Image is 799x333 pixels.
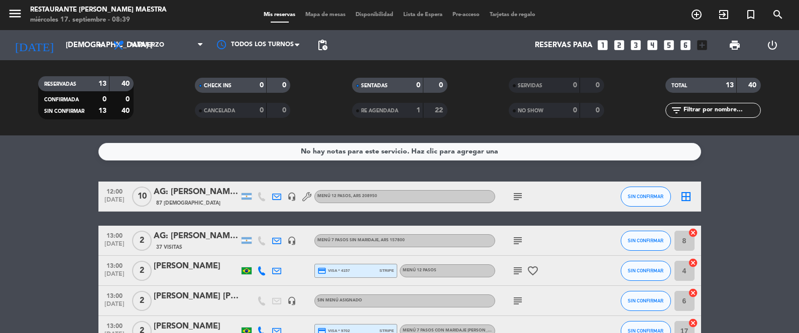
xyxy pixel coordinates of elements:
input: Filtrar por nombre... [682,105,760,116]
span: visa * 4157 [317,266,350,275]
i: credit_card [317,266,326,275]
span: Mapa de mesas [300,12,351,18]
span: Disponibilidad [351,12,398,18]
span: CHECK INS [204,83,232,88]
span: Reservas para [535,41,593,50]
span: [DATE] [102,301,127,312]
i: headset_mic [287,192,296,201]
button: SIN CONFIRMAR [621,231,671,251]
span: Pre-acceso [447,12,485,18]
span: NO SHOW [518,108,543,113]
span: 13:00 [102,259,127,271]
div: miércoles 17. septiembre - 08:39 [30,15,167,25]
span: , ARS 157800 [379,238,405,242]
span: SIN CONFIRMAR [628,298,663,303]
span: CONFIRMADA [44,97,79,102]
i: border_all [680,191,692,203]
i: headset_mic [287,296,296,305]
span: stripe [380,267,394,274]
i: subject [512,295,524,307]
span: , ARS 208950 [351,194,377,198]
i: looks_3 [629,39,642,52]
div: [PERSON_NAME] [PERSON_NAME] Auction: [PERSON_NAME] & [PERSON_NAME] [154,290,239,303]
strong: 0 [439,82,445,89]
div: LOG OUT [753,30,791,60]
div: [PERSON_NAME] [154,320,239,333]
span: [DATE] [102,271,127,282]
i: filter_list [670,104,682,116]
i: looks_one [596,39,609,52]
span: TOTAL [671,83,687,88]
span: pending_actions [316,39,328,51]
div: AG: [PERSON_NAME]/[PERSON_NAME] MR X10 / NITES [154,186,239,199]
strong: 40 [748,82,758,89]
span: [DATE] [102,197,127,208]
div: [PERSON_NAME] [154,260,239,273]
span: SIN CONFIRMAR [628,194,663,199]
strong: 0 [260,107,264,114]
span: RE AGENDADA [361,108,398,113]
span: 13:00 [102,229,127,241]
strong: 0 [573,82,577,89]
span: Lista de Espera [398,12,447,18]
span: 13:00 [102,319,127,331]
strong: 0 [260,82,264,89]
span: Menú 12 Pasos [317,194,377,198]
span: SENTADAS [361,83,388,88]
i: turned_in_not [745,9,757,21]
span: SIN CONFIRMAR [628,268,663,273]
strong: 0 [282,82,288,89]
span: Menú 12 Pasos [403,268,436,272]
span: 12:00 [102,185,127,197]
i: add_box [696,39,709,52]
span: 2 [132,261,152,281]
button: SIN CONFIRMAR [621,291,671,311]
span: Sin menú asignado [317,298,362,302]
i: headset_mic [287,236,296,245]
strong: 0 [596,82,602,89]
i: subject [512,235,524,247]
i: subject [512,265,524,277]
i: power_settings_new [766,39,778,51]
strong: 0 [596,107,602,114]
span: [DATE] [102,241,127,252]
i: cancel [688,258,698,268]
strong: 0 [282,107,288,114]
strong: 22 [435,107,445,114]
span: Mis reservas [259,12,300,18]
span: Menú 7 Pasos con maridaje [PERSON_NAME] - [PERSON_NAME] [403,328,539,332]
i: looks_6 [679,39,692,52]
strong: 0 [126,96,132,103]
strong: 13 [98,107,106,114]
i: cancel [688,318,698,328]
span: 37 Visitas [156,243,182,251]
i: [DATE] [8,34,61,56]
strong: 0 [416,82,420,89]
div: AG: [PERSON_NAME] X 2 / MAMUT [154,230,239,243]
span: RESERVADAS [44,82,76,87]
span: 13:00 [102,289,127,301]
span: print [729,39,741,51]
span: 2 [132,291,152,311]
strong: 13 [98,80,106,87]
span: 87 [DEMOGRAPHIC_DATA] [156,199,220,207]
span: Tarjetas de regalo [485,12,540,18]
i: search [772,9,784,21]
i: cancel [688,288,698,298]
i: exit_to_app [718,9,730,21]
i: menu [8,6,23,21]
i: looks_4 [646,39,659,52]
div: No hay notas para este servicio. Haz clic para agregar una [301,146,498,157]
span: CANCELADA [204,108,235,113]
span: Menú 7 Pasos sin maridaje [317,238,405,242]
span: Almuerzo [130,42,164,49]
strong: 1 [416,107,420,114]
i: arrow_drop_down [93,39,105,51]
button: SIN CONFIRMAR [621,261,671,281]
div: Restaurante [PERSON_NAME] Maestra [30,5,167,15]
span: 10 [132,187,152,207]
i: looks_two [613,39,626,52]
i: add_circle_outline [691,9,703,21]
span: 2 [132,231,152,251]
span: SERVIDAS [518,83,542,88]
